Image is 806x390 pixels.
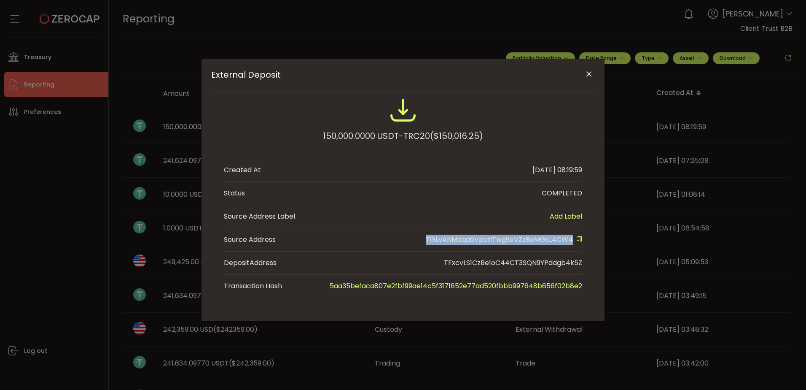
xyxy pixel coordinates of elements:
button: Close [581,67,596,82]
div: COMPLETED [542,188,582,198]
div: External Deposit [201,59,604,321]
div: Status [224,188,245,198]
span: Add Label [550,211,582,222]
div: 150,000.0000 USDT-TRC20 [323,128,483,144]
div: Address [224,258,277,268]
a: 5aa35befaca807e2fbf99ae14c5f3171652e77ad520fbbb997648b656f02b8e2 [330,281,582,291]
span: Deposit [224,258,250,268]
div: Source Address [224,235,276,245]
span: ($150,016.25) [430,128,483,144]
span: Source Address Label [224,211,295,222]
span: TGLvANMoqa6VpotiTwg9eVZzBeMGsL4CW4 [426,235,573,244]
div: [DATE] 08:19:59 [532,165,582,175]
span: Transaction Hash [224,281,308,291]
div: TFxcvLS1CzBe1oC44CT3SQN9YPddgb4k5Z [444,258,582,268]
iframe: Chat Widget [764,349,806,390]
div: Created At [224,165,261,175]
span: External Deposit [211,70,556,80]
